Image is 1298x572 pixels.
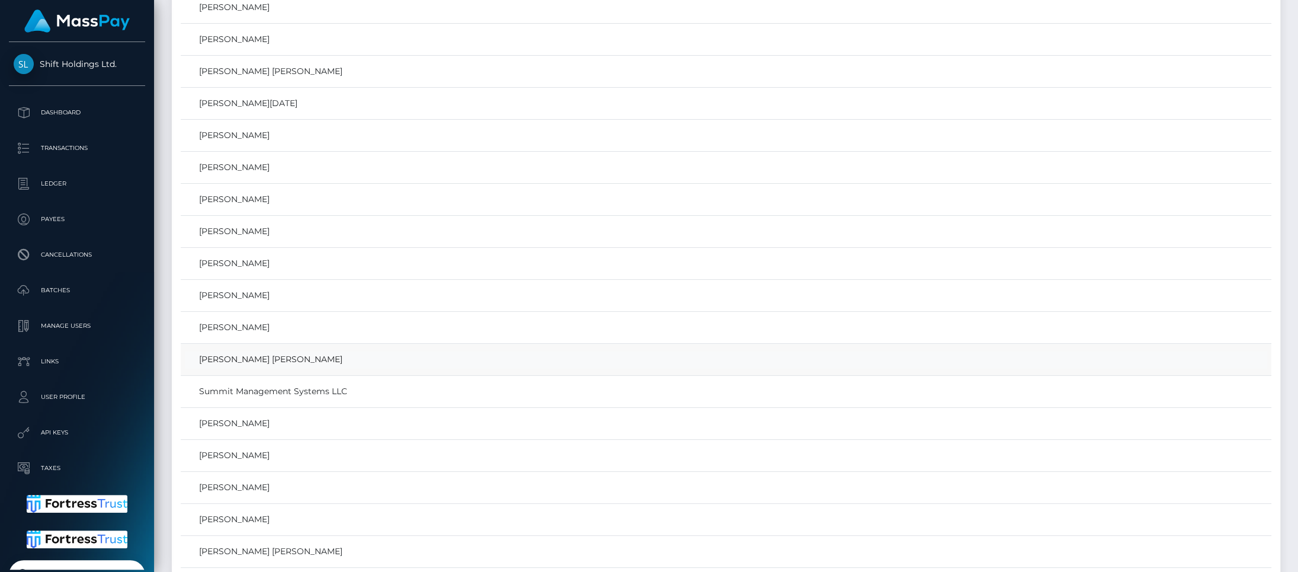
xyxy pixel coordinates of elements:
[14,175,140,193] p: Ledger
[185,63,1267,80] a: [PERSON_NAME] [PERSON_NAME]
[14,104,140,122] p: Dashboard
[9,98,145,127] a: Dashboard
[14,246,140,264] p: Cancellations
[185,479,1267,496] a: [PERSON_NAME]
[14,282,140,299] p: Batches
[14,317,140,335] p: Manage Users
[9,347,145,376] a: Links
[185,543,1267,560] a: [PERSON_NAME] [PERSON_NAME]
[14,54,34,74] img: Shift Holdings Ltd.
[185,511,1267,528] a: [PERSON_NAME]
[9,418,145,448] a: API Keys
[185,159,1267,176] a: [PERSON_NAME]
[27,495,128,513] img: Fortress Trust
[185,255,1267,272] a: [PERSON_NAME]
[14,388,140,406] p: User Profile
[9,311,145,341] a: Manage Users
[185,447,1267,464] a: [PERSON_NAME]
[14,459,140,477] p: Taxes
[185,415,1267,432] a: [PERSON_NAME]
[185,127,1267,144] a: [PERSON_NAME]
[9,382,145,412] a: User Profile
[9,240,145,270] a: Cancellations
[9,204,145,234] a: Payees
[9,133,145,163] a: Transactions
[14,353,140,370] p: Links
[9,276,145,305] a: Batches
[185,319,1267,336] a: [PERSON_NAME]
[9,169,145,199] a: Ledger
[14,424,140,442] p: API Keys
[27,531,128,548] img: Fortress Trust
[185,223,1267,240] a: [PERSON_NAME]
[9,59,145,69] span: Shift Holdings Ltd.
[24,9,130,33] img: MassPay Logo
[185,287,1267,304] a: [PERSON_NAME]
[14,210,140,228] p: Payees
[185,191,1267,208] a: [PERSON_NAME]
[9,453,145,483] a: Taxes
[185,95,1267,112] a: [PERSON_NAME][DATE]
[14,139,140,157] p: Transactions
[185,31,1267,48] a: [PERSON_NAME]
[185,383,1267,400] a: Summit Management Systems LLC
[185,351,1267,368] a: [PERSON_NAME] [PERSON_NAME]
